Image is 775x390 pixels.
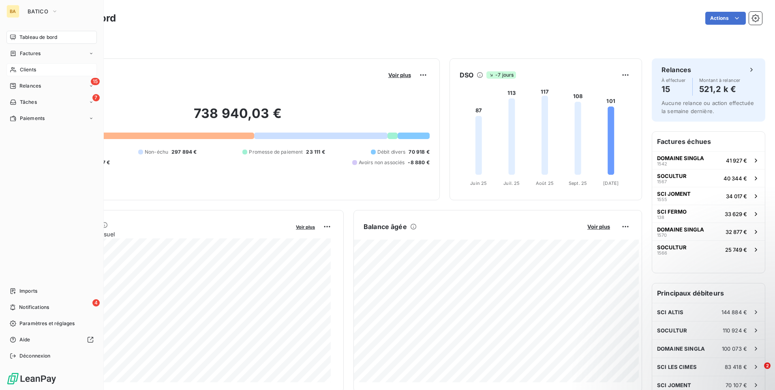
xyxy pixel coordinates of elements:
[699,78,741,83] span: Montant à relancer
[470,180,487,186] tspan: Juin 25
[536,180,554,186] tspan: Août 25
[705,12,746,25] button: Actions
[657,226,704,233] span: DOMAINE SINGLA
[92,94,100,101] span: 7
[171,148,197,156] span: 297 894 €
[652,169,765,187] button: SOCULTUR156740 344 €
[603,180,619,186] tspan: [DATE]
[145,148,168,156] span: Non-échu
[503,180,520,186] tspan: Juil. 25
[364,222,407,231] h6: Balance âgée
[721,309,747,315] span: 144 884 €
[613,311,775,368] iframe: Intercom notifications message
[726,157,747,164] span: 41 927 €
[657,251,667,255] span: 1566
[657,382,692,388] span: SCI JOMENT
[91,78,100,85] span: 15
[747,362,767,382] iframe: Intercom live chat
[652,132,765,151] h6: Factures échues
[19,336,30,343] span: Aide
[657,161,667,166] span: 1542
[20,115,45,122] span: Paiements
[662,78,686,83] span: À effectuer
[587,223,610,230] span: Voir plus
[585,223,612,230] button: Voir plus
[662,65,691,75] h6: Relances
[28,8,48,15] span: BATICO
[19,352,51,360] span: Déconnexion
[569,180,587,186] tspan: Sept. 25
[699,83,741,96] h4: 521,2 k €
[652,223,765,240] button: DOMAINE SINGLA157032 877 €
[249,148,303,156] span: Promesse de paiement
[657,197,667,202] span: 1555
[652,205,765,223] button: SCI FERMO13833 629 €
[657,191,691,197] span: SCI JOMENT
[293,223,317,230] button: Voir plus
[306,148,325,156] span: 23 111 €
[652,283,765,303] h6: Principaux débiteurs
[657,309,683,315] span: SCI ALTIS
[657,173,687,179] span: SOCULTUR
[359,159,405,166] span: Avoirs non associés
[657,179,667,184] span: 1567
[657,233,667,238] span: 1570
[46,105,430,130] h2: 738 940,03 €
[19,304,49,311] span: Notifications
[409,148,429,156] span: 70 918 €
[486,71,516,79] span: -7 jours
[19,287,37,295] span: Imports
[19,34,57,41] span: Tableau de bord
[460,70,473,80] h6: DSO
[764,362,771,369] span: 2
[20,50,41,57] span: Factures
[20,66,36,73] span: Clients
[19,320,75,327] span: Paramètres et réglages
[20,99,37,106] span: Tâches
[657,155,704,161] span: DOMAINE SINGLA
[657,215,664,220] span: 138
[377,148,406,156] span: Débit divers
[726,193,747,199] span: 34 017 €
[726,229,747,235] span: 32 877 €
[92,299,100,306] span: 4
[657,244,687,251] span: SOCULTUR
[662,100,754,114] span: Aucune relance ou action effectuée la semaine dernière.
[724,175,747,182] span: 40 344 €
[657,208,687,215] span: SCI FERMO
[388,72,411,78] span: Voir plus
[6,5,19,18] div: BA
[408,159,429,166] span: -8 880 €
[19,82,41,90] span: Relances
[652,240,765,258] button: SOCULTUR156625 749 €
[652,187,765,205] button: SCI JOMENT155534 017 €
[6,372,57,385] img: Logo LeanPay
[725,211,747,217] span: 33 629 €
[296,224,315,230] span: Voir plus
[46,230,290,238] span: Chiffre d'affaires mensuel
[386,71,413,79] button: Voir plus
[662,83,686,96] h4: 15
[652,151,765,169] button: DOMAINE SINGLA154241 927 €
[726,382,747,388] span: 70 107 €
[725,246,747,253] span: 25 749 €
[6,333,97,346] a: Aide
